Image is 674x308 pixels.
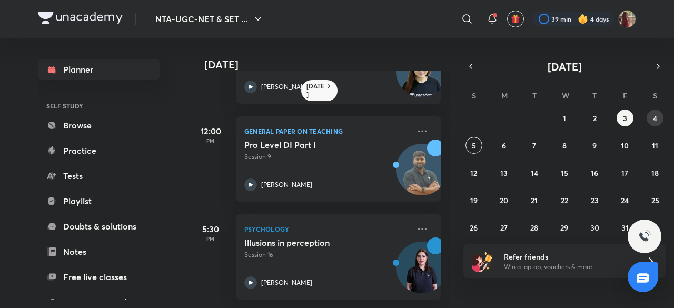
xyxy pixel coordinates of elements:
[465,219,482,236] button: October 26, 2025
[38,191,160,212] a: Playlist
[500,168,508,178] abbr: October 13, 2025
[532,91,537,101] abbr: Tuesday
[556,137,573,154] button: October 8, 2025
[244,152,410,162] p: Session 9
[526,219,543,236] button: October 28, 2025
[472,91,476,101] abbr: Sunday
[38,140,160,161] a: Practice
[500,195,508,205] abbr: October 20, 2025
[578,14,588,24] img: streak
[149,8,271,29] button: NTA-UGC-NET & SET ...
[495,219,512,236] button: October 27, 2025
[653,91,657,101] abbr: Saturday
[244,237,375,248] h5: Illusions in perception
[500,223,508,233] abbr: October 27, 2025
[562,141,567,151] abbr: October 8, 2025
[647,192,663,208] button: October 25, 2025
[556,164,573,181] button: October 15, 2025
[38,97,160,115] h6: SELF STUDY
[532,141,536,151] abbr: October 7, 2025
[470,168,477,178] abbr: October 12, 2025
[531,195,538,205] abbr: October 21, 2025
[397,52,447,102] img: Avatar
[306,82,325,99] h6: [DATE]
[556,110,573,126] button: October 1, 2025
[472,251,493,272] img: referral
[38,12,123,24] img: Company Logo
[556,219,573,236] button: October 29, 2025
[465,192,482,208] button: October 19, 2025
[38,241,160,262] a: Notes
[397,247,447,298] img: Avatar
[586,137,603,154] button: October 9, 2025
[617,110,633,126] button: October 3, 2025
[623,91,627,101] abbr: Friday
[586,110,603,126] button: October 2, 2025
[526,192,543,208] button: October 21, 2025
[548,59,582,74] span: [DATE]
[495,164,512,181] button: October 13, 2025
[472,141,476,151] abbr: October 5, 2025
[556,192,573,208] button: October 22, 2025
[561,195,568,205] abbr: October 22, 2025
[531,168,538,178] abbr: October 14, 2025
[478,59,651,74] button: [DATE]
[244,223,410,235] p: Psychology
[621,223,629,233] abbr: October 31, 2025
[617,219,633,236] button: October 31, 2025
[38,165,160,186] a: Tests
[621,141,629,151] abbr: October 10, 2025
[495,192,512,208] button: October 20, 2025
[593,113,597,123] abbr: October 2, 2025
[244,125,410,137] p: General Paper on Teaching
[495,137,512,154] button: October 6, 2025
[470,195,478,205] abbr: October 19, 2025
[592,91,597,101] abbr: Thursday
[617,192,633,208] button: October 24, 2025
[647,137,663,154] button: October 11, 2025
[502,141,506,151] abbr: October 6, 2025
[653,113,657,123] abbr: October 4, 2025
[501,91,508,101] abbr: Monday
[651,195,659,205] abbr: October 25, 2025
[261,82,312,92] p: [PERSON_NAME]
[560,223,568,233] abbr: October 29, 2025
[38,59,160,80] a: Planner
[617,137,633,154] button: October 10, 2025
[617,164,633,181] button: October 17, 2025
[562,91,569,101] abbr: Wednesday
[647,110,663,126] button: October 4, 2025
[530,223,538,233] abbr: October 28, 2025
[38,216,160,237] a: Doubts & solutions
[504,251,633,262] h6: Refer friends
[590,223,599,233] abbr: October 30, 2025
[651,168,659,178] abbr: October 18, 2025
[470,223,478,233] abbr: October 26, 2025
[507,11,524,27] button: avatar
[526,137,543,154] button: October 7, 2025
[591,195,599,205] abbr: October 23, 2025
[591,168,598,178] abbr: October 16, 2025
[621,168,628,178] abbr: October 17, 2025
[561,168,568,178] abbr: October 15, 2025
[638,230,651,243] img: ttu
[244,140,375,150] h5: Pro Level DI Part I
[190,223,232,235] h5: 5:30
[204,58,452,71] h4: [DATE]
[623,113,627,123] abbr: October 3, 2025
[586,219,603,236] button: October 30, 2025
[592,141,597,151] abbr: October 9, 2025
[563,113,566,123] abbr: October 1, 2025
[586,192,603,208] button: October 23, 2025
[38,266,160,287] a: Free live classes
[647,164,663,181] button: October 18, 2025
[190,137,232,144] p: PM
[465,164,482,181] button: October 12, 2025
[397,150,447,200] img: Avatar
[38,12,123,27] a: Company Logo
[526,164,543,181] button: October 14, 2025
[190,235,232,242] p: PM
[38,115,160,136] a: Browse
[586,164,603,181] button: October 16, 2025
[261,180,312,190] p: [PERSON_NAME]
